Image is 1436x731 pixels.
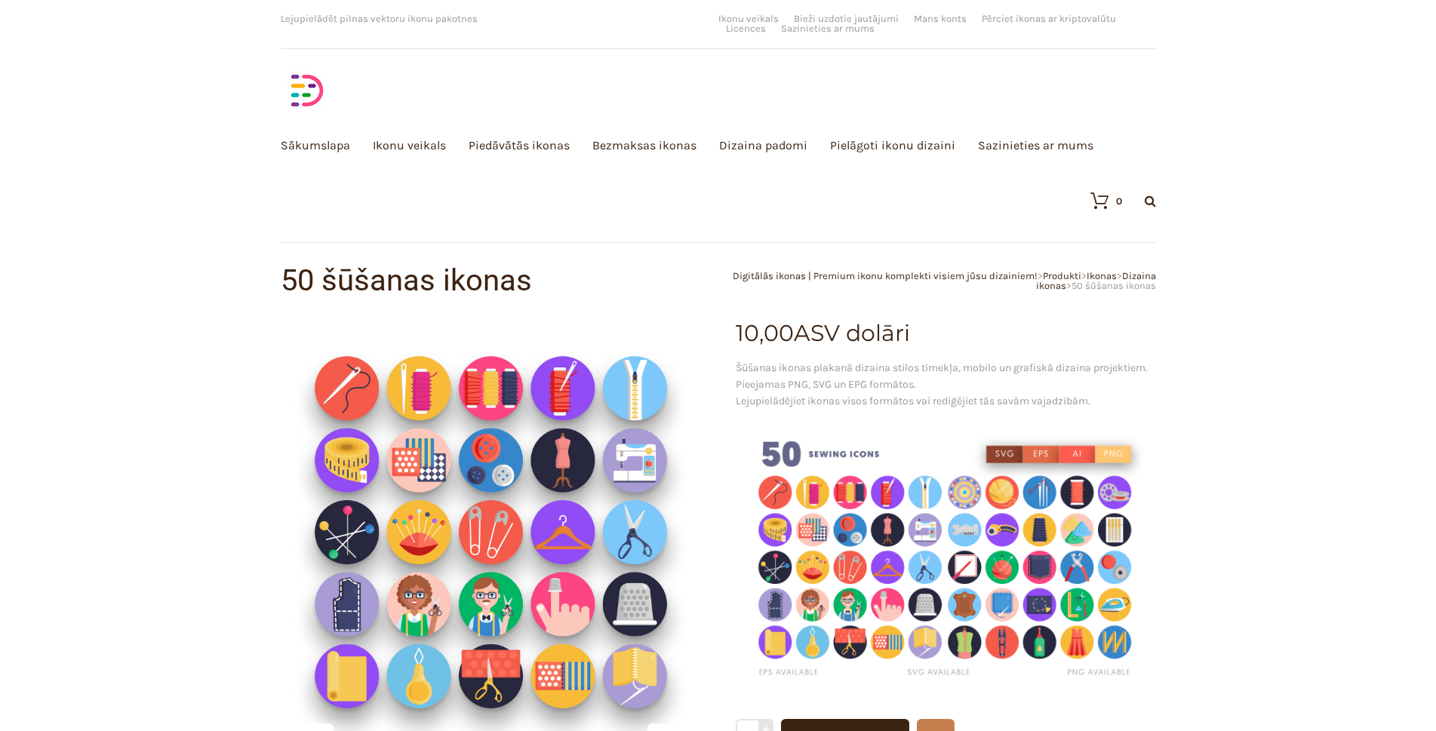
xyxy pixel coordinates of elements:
a: Sazinieties ar mums [978,63,1093,228]
a: Bezmaksas ikonas [592,63,696,228]
a: Dizaina ikonas [1036,270,1156,291]
a: Ikonas [1087,270,1117,281]
a: Pērciet ikonas ar kriptovalūtu [982,14,1116,23]
font: 50 šūšanas ikonas [281,263,532,298]
a: Digitālās ikonas | Premium ikonu komplekti visiem jūsu dizainiem! [733,270,1038,281]
a: Pielāgoti ikonu dizaini [830,63,955,228]
a: Sākumslapa [281,63,350,228]
font: 50 šūšanas ikonas [1072,280,1156,291]
font: Sākumslapa [281,138,350,152]
font: 0 [1116,196,1122,207]
a: Piedāvātās ikonas [469,63,570,228]
font: Lejupielādēt pilnas vektoru ikonu pakotnes [281,13,478,24]
font: > [1081,270,1087,281]
font: 10,00 [736,319,794,347]
font: Pērciet ikonas ar kriptovalūtu [982,13,1116,24]
font: ASV dolāri [794,319,910,347]
font: Pielāgoti ikonu dizaini [830,138,955,152]
font: Dizaina padomi [719,138,807,152]
font: > [1117,270,1122,281]
font: Sazinieties ar mums [781,23,875,34]
font: > [1038,270,1043,281]
font: Ikonu veikals [373,138,446,152]
a: Produkti [1043,270,1081,281]
a: Licences [726,23,766,33]
a: Ikonu veikals [373,63,446,228]
a: 0 [1075,192,1122,210]
font: Sazinieties ar mums [978,138,1093,152]
font: Bezmaksas ikonas [592,138,696,152]
font: Bieži uzdotie jautājumi [794,13,899,24]
font: Ikonu veikals [718,13,779,24]
font: Licences [726,23,766,34]
a: Mans konts [914,14,967,23]
font: > [1066,280,1072,291]
a: Dizaina padomi [719,63,807,228]
font: Piedāvātās ikonas [469,138,570,152]
font: Mans konts [914,13,967,24]
a: Bieži uzdotie jautājumi [794,14,899,23]
a: Ikonu veikals [718,14,779,23]
a: Sazinieties ar mums [781,23,875,33]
